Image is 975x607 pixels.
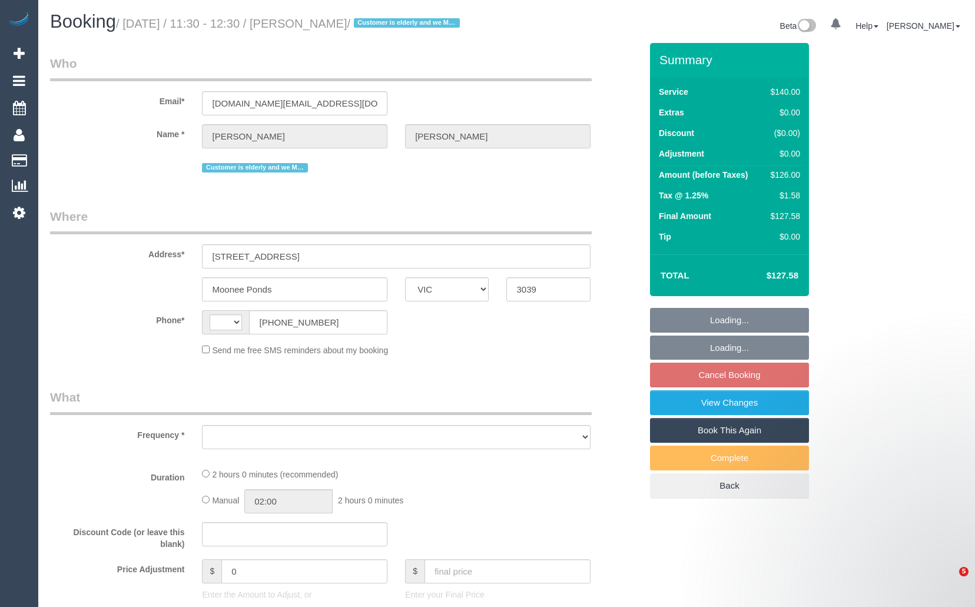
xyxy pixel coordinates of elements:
[41,91,193,107] label: Email*
[766,127,800,139] div: ($0.00)
[797,19,816,34] img: New interface
[935,567,963,595] iframe: Intercom live chat
[780,21,817,31] a: Beta
[50,55,592,81] legend: Who
[202,559,221,583] span: $
[202,277,387,301] input: Suburb*
[41,124,193,140] label: Name *
[659,86,688,98] label: Service
[766,107,800,118] div: $0.00
[405,589,591,601] p: Enter your Final Price
[41,425,193,441] label: Frequency *
[766,190,800,201] div: $1.58
[50,208,592,234] legend: Where
[887,21,960,31] a: [PERSON_NAME]
[202,163,308,173] span: Customer is elderly and we MUST CALL - NO EMAILS OR TEXTS
[659,210,711,222] label: Final Amount
[766,148,800,160] div: $0.00
[959,567,969,576] span: 5
[41,559,193,575] label: Price Adjustment
[50,11,116,32] span: Booking
[41,310,193,326] label: Phone*
[202,91,387,115] input: Email*
[7,12,31,28] img: Automaid Logo
[354,18,460,28] span: Customer is elderly and we MUST CALL - NO EMAILS OR TEXTS
[425,559,591,583] input: final price
[347,17,463,30] span: /
[212,346,388,355] span: Send me free SMS reminders about my booking
[41,522,193,550] label: Discount Code (or leave this blank)
[659,148,704,160] label: Adjustment
[766,169,800,181] div: $126.00
[855,21,878,31] a: Help
[41,244,193,260] label: Address*
[659,169,748,181] label: Amount (before Taxes)
[650,473,809,498] a: Back
[405,124,591,148] input: Last Name*
[116,17,463,30] small: / [DATE] / 11:30 - 12:30 / [PERSON_NAME]
[659,127,694,139] label: Discount
[661,270,689,280] strong: Total
[249,310,387,334] input: Phone*
[202,124,387,148] input: First Name*
[338,496,403,505] span: 2 hours 0 minutes
[41,467,193,483] label: Duration
[766,210,800,222] div: $127.58
[659,107,684,118] label: Extras
[659,53,803,67] h3: Summary
[50,389,592,415] legend: What
[202,589,387,601] p: Enter the Amount to Adjust, or
[405,559,425,583] span: $
[212,496,239,505] span: Manual
[766,231,800,243] div: $0.00
[212,470,338,479] span: 2 hours 0 minutes (recommended)
[766,86,800,98] div: $140.00
[659,231,671,243] label: Tip
[731,271,798,281] h4: $127.58
[506,277,590,301] input: Post Code*
[659,190,708,201] label: Tax @ 1.25%
[650,390,809,415] a: View Changes
[650,418,809,443] a: Book This Again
